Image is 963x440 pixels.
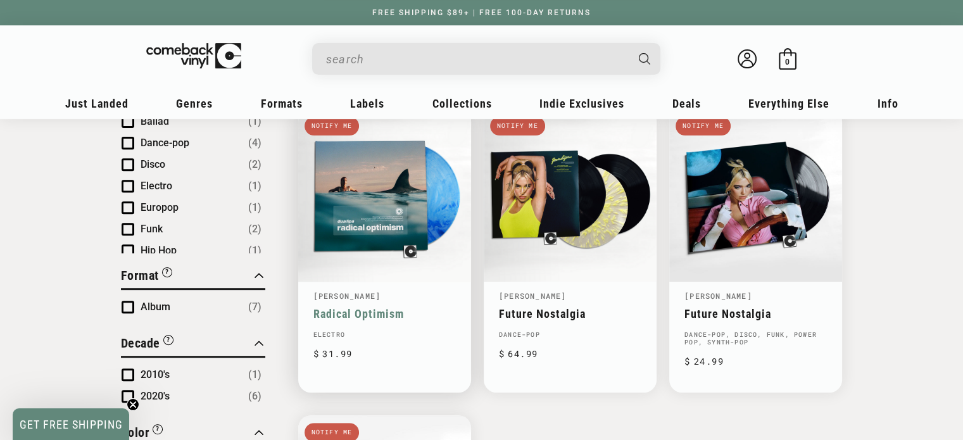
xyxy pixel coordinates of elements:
[121,334,173,356] button: Filter by Decade
[141,158,165,170] span: Disco
[65,97,129,110] span: Just Landed
[248,135,261,151] span: Number of products: (4)
[141,368,170,380] span: 2010's
[141,137,189,149] span: Dance-pop
[878,97,898,110] span: Info
[248,299,261,315] span: Number of products: (7)
[684,307,827,320] a: Future Nostalgia
[248,200,261,215] span: Number of products: (1)
[785,57,790,66] span: 0
[360,8,603,17] a: FREE SHIPPING $89+ | FREE 100-DAY RETURNS
[312,43,660,75] div: Search
[248,243,261,258] span: Number of products: (1)
[141,244,177,256] span: Hip Hop
[248,367,261,382] span: Number of products: (1)
[313,307,456,320] a: Radical Optimism
[248,179,261,194] span: Number of products: (1)
[499,307,641,320] a: Future Nostalgia
[121,268,159,283] span: Format
[176,97,213,110] span: Genres
[141,223,163,235] span: Funk
[248,389,261,404] span: Number of products: (6)
[326,46,626,72] input: When autocomplete results are available use up and down arrows to review and enter to select
[20,418,123,431] span: GET FREE SHIPPING
[748,97,829,110] span: Everything Else
[141,180,172,192] span: Electro
[121,336,160,351] span: Decade
[127,398,139,411] button: Close teaser
[261,97,303,110] span: Formats
[432,97,492,110] span: Collections
[248,157,261,172] span: Number of products: (2)
[141,201,179,213] span: Europop
[13,408,129,440] div: GET FREE SHIPPINGClose teaser
[684,291,752,301] a: [PERSON_NAME]
[121,425,150,440] span: Color
[627,43,662,75] button: Search
[121,266,172,288] button: Filter by Format
[141,301,170,313] span: Album
[313,291,381,301] a: [PERSON_NAME]
[141,115,169,127] span: Ballad
[672,97,701,110] span: Deals
[499,291,567,301] a: [PERSON_NAME]
[539,97,624,110] span: Indie Exclusives
[350,97,384,110] span: Labels
[141,390,170,402] span: 2020's
[248,222,261,237] span: Number of products: (2)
